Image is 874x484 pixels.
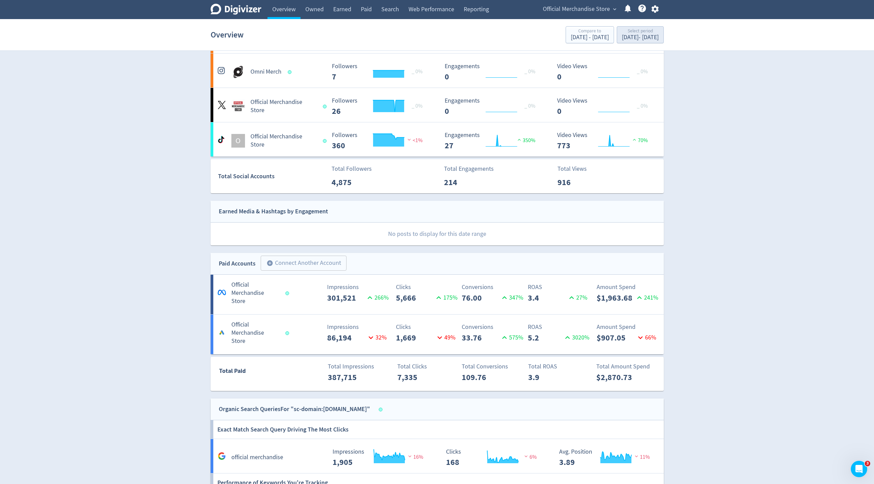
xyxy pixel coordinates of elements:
[285,291,291,295] span: Data last synced: 7 Sep 2025, 4:01pm (AEST)
[597,292,635,304] p: $1,963.68
[435,333,456,342] p: 49 %
[516,137,523,142] img: positive-performance.svg
[250,68,281,76] h5: Omni Merch
[462,332,500,344] p: 33.76
[217,420,349,439] h6: Exact Match Search Query Driving The Most Clicks
[865,461,870,466] span: 3
[462,322,523,332] p: Conversions
[211,275,664,314] a: *Official Merchandise StoreImpressions301,521266%Clicks5,666175%Conversions76.00347%ROAS3.427%Amo...
[631,137,648,144] span: 70%
[528,371,567,383] p: 3.9
[285,331,291,335] span: Data last synced: 7 Sep 2025, 4:01pm (AEST)
[523,454,537,460] span: 6%
[396,283,458,292] p: Clicks
[219,259,256,269] div: Paid Accounts
[443,449,545,467] svg: Clicks 168
[597,322,658,332] p: Amount Spend
[554,63,656,81] svg: Video Views 0
[563,333,589,342] p: 3020 %
[636,333,656,342] p: 66 %
[554,132,656,150] svg: Video Views 773
[219,207,328,216] div: Earned Media & Hashtags by Engagement
[516,137,535,144] span: 350%
[211,122,664,156] a: OOfficial Merchandise Store Followers --- Followers 360 <1% Engagements 27 Engagements 27 350% Vi...
[500,293,523,302] p: 347 %
[219,404,370,414] div: Organic Search Queries For "sc-domain:[DOMAIN_NAME]"
[211,24,244,46] h1: Overview
[571,34,609,41] div: [DATE] - [DATE]
[543,4,610,15] span: Official Merchandise Store
[329,449,431,467] svg: Impressions 1,905
[288,70,293,74] span: Data last synced: 7 Sep 2025, 10:01pm (AEST)
[462,362,523,371] p: Total Conversions
[407,454,413,459] img: negative-performance.svg
[266,260,273,267] span: add_circle
[327,283,389,292] p: Impressions
[327,292,365,304] p: 301,521
[523,454,530,459] img: negative-performance.svg
[261,256,347,271] button: Connect Another Account
[328,371,367,383] p: 387,715
[327,322,389,332] p: Impressions
[557,164,597,173] p: Total Views
[571,29,609,34] div: Compare to
[528,322,589,332] p: ROAS
[211,88,664,122] a: Official Merchandise Store undefinedOfficial Merchandise Store Followers --- _ 0% Followers 26 En...
[441,63,543,81] svg: Engagements 0
[231,134,245,148] div: O
[231,453,283,462] h5: official merchandise
[211,439,664,473] a: official merchandise Impressions 1,905 Impressions 1,905 16% Clicks 168 Clicks 168 6% Avg. Positi...
[622,29,659,34] div: Select period
[444,164,494,173] p: Total Engagements
[328,63,431,81] svg: Followers ---
[218,452,226,460] svg: Google Analytics
[406,137,413,142] img: negative-performance.svg
[218,171,327,181] div: Total Social Accounts
[412,103,423,109] span: _ 0%
[397,362,459,371] p: Total Clicks
[597,332,636,344] p: $907.05
[441,132,543,150] svg: Engagements 27
[211,223,664,245] p: No posts to display for this date range
[556,449,658,467] svg: Avg. Position 3.89
[250,98,317,115] h5: Official Merchandise Store
[328,132,431,150] svg: Followers ---
[396,332,435,344] p: 1,669
[462,292,500,304] p: 76.00
[462,371,501,383] p: 109.76
[327,332,366,344] p: 86,194
[612,6,618,12] span: expand_more
[323,139,329,143] span: Data last synced: 7 Sep 2025, 10:01pm (AEST)
[635,293,658,302] p: 241 %
[524,68,535,75] span: _ 0%
[231,321,279,345] h5: Official Merchandise Store
[633,454,650,460] span: 11%
[617,26,664,43] button: Select period[DATE]- [DATE]
[211,366,286,379] div: Total Paid
[231,65,245,79] img: Omni Merch undefined
[528,332,563,344] p: 5.2
[566,26,614,43] button: Compare to[DATE] - [DATE]
[441,97,543,116] svg: Engagements 0
[412,68,423,75] span: _ 0%
[528,283,589,292] p: ROAS
[407,454,423,460] span: 16%
[851,461,867,477] iframe: Intercom live chat
[528,292,567,304] p: 3.4
[211,315,664,354] a: Official Merchandise StoreImpressions86,19432%Clicks1,66949%Conversions33.76575%ROAS5.23020%Amoun...
[379,408,384,411] span: Data last synced: 8 Sep 2025, 4:02am (AEST)
[554,97,656,116] svg: Video Views 0
[540,4,618,15] button: Official Merchandise Store
[396,292,434,304] p: 5,666
[567,293,587,302] p: 27 %
[557,176,597,188] p: 916
[500,333,523,342] p: 575 %
[211,54,664,88] a: Omni Merch undefinedOmni Merch Followers --- _ 0% Followers 7 Engagements 0 Engagements 0 _ 0% Vi...
[631,137,638,142] img: positive-performance.svg
[332,164,372,173] p: Total Followers
[250,133,317,149] h5: Official Merchandise Store
[332,176,371,188] p: 4,875
[434,293,458,302] p: 175 %
[231,281,279,305] h5: Official Merchandise Store
[622,34,659,41] div: [DATE] - [DATE]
